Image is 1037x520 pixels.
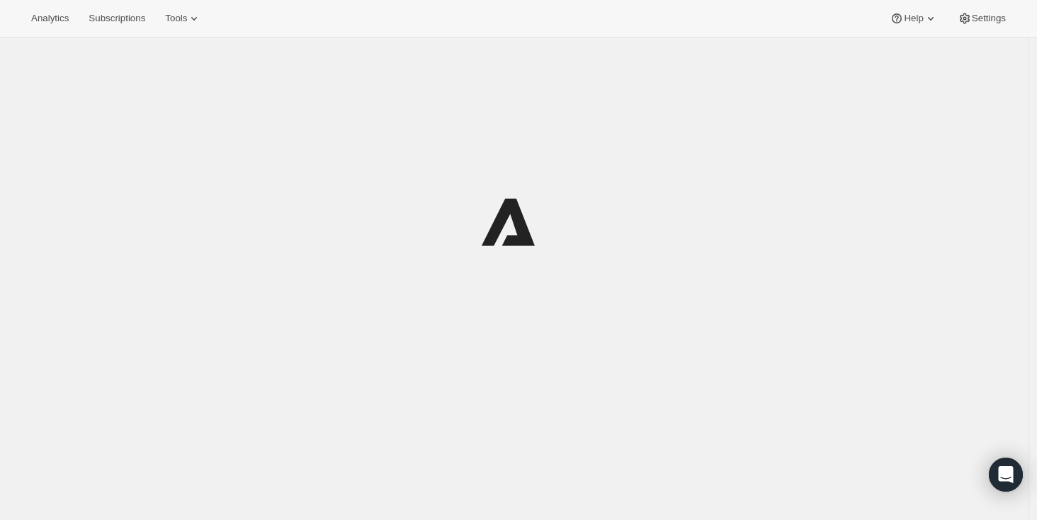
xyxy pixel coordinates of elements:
span: Subscriptions [89,13,145,24]
button: Analytics [23,9,77,28]
button: Tools [157,9,210,28]
button: Help [881,9,946,28]
div: Open Intercom Messenger [989,458,1023,492]
span: Tools [165,13,187,24]
span: Analytics [31,13,69,24]
span: Help [904,13,923,24]
span: Settings [972,13,1006,24]
button: Settings [949,9,1014,28]
button: Subscriptions [80,9,154,28]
